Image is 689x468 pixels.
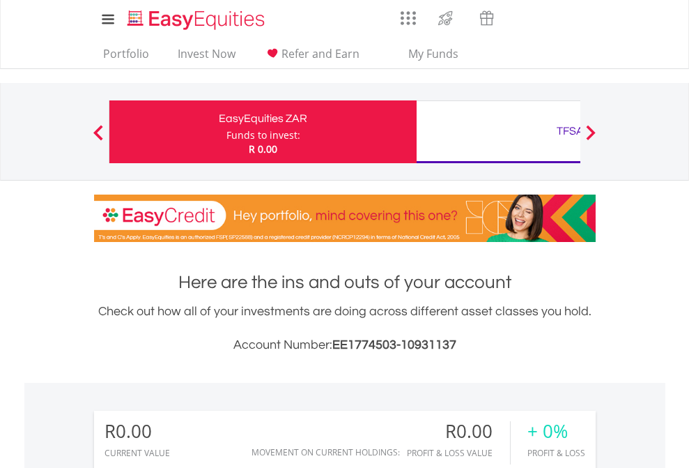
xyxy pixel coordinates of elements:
a: Invest Now [172,47,241,68]
div: CURRENT VALUE [104,448,170,458]
img: EasyCredit Promotion Banner [94,195,596,242]
h3: Account Number: [94,335,596,355]
button: Previous [84,132,112,146]
div: Profit & Loss Value [407,448,510,458]
a: Home page [122,3,270,31]
div: Movement on Current Holdings: [251,448,400,457]
button: Next [577,132,605,146]
a: Refer and Earn [258,47,365,68]
a: My Profile [578,3,614,34]
img: vouchers-v2.svg [475,7,498,29]
span: My Funds [388,45,479,63]
img: thrive-v2.svg [434,7,457,29]
div: EasyEquities ZAR [118,109,408,128]
span: EE1774503-10931137 [332,338,456,352]
a: FAQ's and Support [543,3,578,31]
img: grid-menu-icon.svg [401,10,416,26]
span: Refer and Earn [281,46,359,61]
img: EasyEquities_Logo.png [125,8,270,31]
div: Profit & Loss [527,448,585,458]
a: Portfolio [98,47,155,68]
a: AppsGrid [392,3,425,26]
h1: Here are the ins and outs of your account [94,270,596,295]
div: Funds to invest: [226,128,300,142]
a: Notifications [507,3,543,31]
span: R 0.00 [249,142,277,156]
div: R0.00 [407,421,510,441]
div: Check out how all of your investments are doing across different asset classes you hold. [94,302,596,355]
div: + 0% [527,421,585,441]
div: R0.00 [104,421,170,441]
a: Vouchers [466,3,507,29]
